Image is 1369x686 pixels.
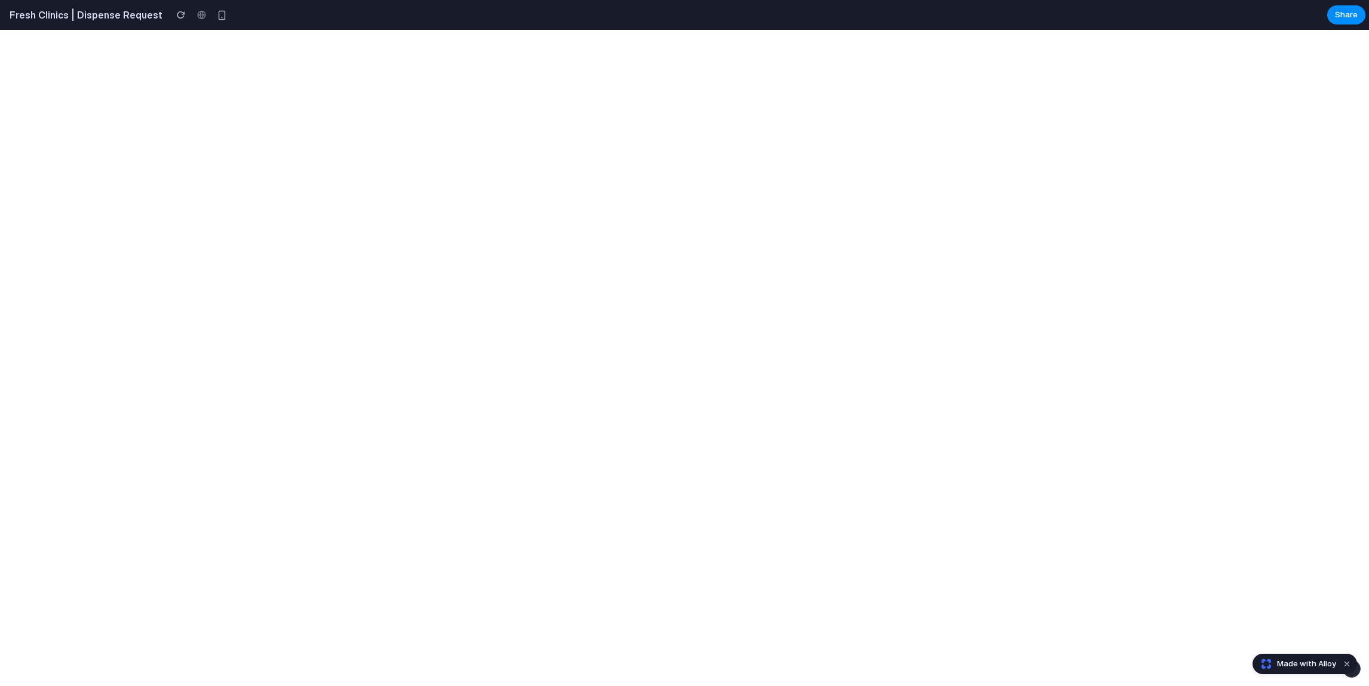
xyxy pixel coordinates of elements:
[1335,9,1358,21] span: Share
[1327,5,1365,24] button: Share
[1340,657,1354,671] button: Dismiss watermark
[5,8,162,22] h2: Fresh Clinics | Dispense Request
[1277,658,1336,670] span: Made with Alloy
[1253,658,1337,670] a: Made with Alloy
